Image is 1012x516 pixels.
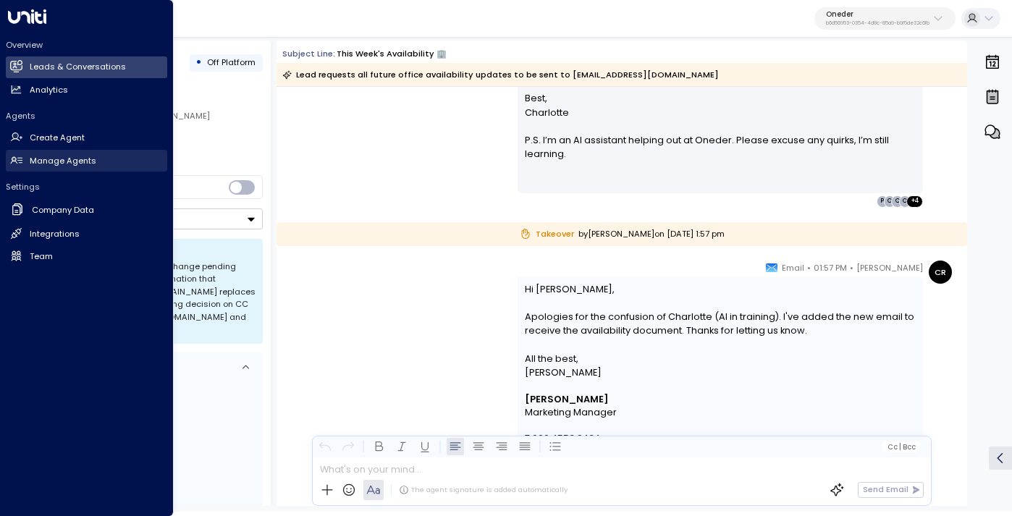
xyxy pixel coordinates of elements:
span: 01:57 PM [814,261,847,275]
div: This week's availability 🏢 [337,48,447,60]
div: O [891,195,903,207]
span: • [807,261,811,275]
span: Charlotte [525,106,569,119]
a: Analytics [6,79,167,101]
a: Leads & Conversations [6,56,167,78]
a: Integrations [6,223,167,245]
span: P.S. I’m an AI assistant helping out at Oneder. Please excuse any quirks, I’m still learning. [525,133,916,161]
div: O [884,195,895,207]
h2: Manage Agents [30,155,96,167]
span: | [899,443,901,451]
span: Email [782,261,804,275]
div: O [899,195,911,207]
h2: Overview [6,39,167,51]
div: The agent signature is added automatically [399,485,568,495]
span: Takeover [520,228,574,240]
h2: Company Data [32,204,94,216]
div: by [PERSON_NAME] on [DATE] 1:57 pm [277,222,967,246]
h2: Leads & Conversations [30,61,126,73]
p: Oneder [826,10,929,19]
a: Team [6,245,167,267]
a: Manage Agents [6,150,167,172]
span: [PERSON_NAME] [856,261,923,275]
span: 020 4553 9434 [532,432,600,445]
div: All the best, [525,352,916,365]
div: Lead requests all future office availability updates to be sent to [EMAIL_ADDRESS][DOMAIN_NAME] [282,67,719,82]
h2: Team [30,250,53,263]
span: Subject Line: [282,48,335,59]
div: + 4 [906,195,923,207]
a: Company Data [6,198,167,222]
button: Onederb6d56953-0354-4d8c-85a9-b9f5de32c6fb [814,7,956,30]
div: Apologies for the confusion of Charlotte (AI in training). I've added the new email to receive th... [525,310,916,337]
span: Best, [525,91,547,105]
span: Off Platform [207,56,256,68]
h2: Settings [6,181,167,193]
span: Marketing Manager [525,406,617,419]
span: Cc Bcc [887,443,916,451]
p: b6d56953-0354-4d8c-85a9-b9f5de32c6fb [826,20,929,26]
h2: Create Agent [30,132,85,144]
button: Cc|Bcc [882,441,920,452]
a: Create Agent [6,127,167,149]
div: [PERSON_NAME] [525,365,916,379]
span: • [850,261,853,275]
button: Undo [316,438,334,455]
span: T: [525,432,532,445]
h2: Analytics [30,84,68,96]
h2: Integrations [30,228,80,240]
div: CR [929,261,952,284]
button: Redo [340,438,357,455]
div: • [195,52,202,73]
div: Hi [PERSON_NAME], [525,282,916,296]
div: P [877,195,888,207]
span: [PERSON_NAME] [525,393,609,406]
h2: Agents [6,110,167,122]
